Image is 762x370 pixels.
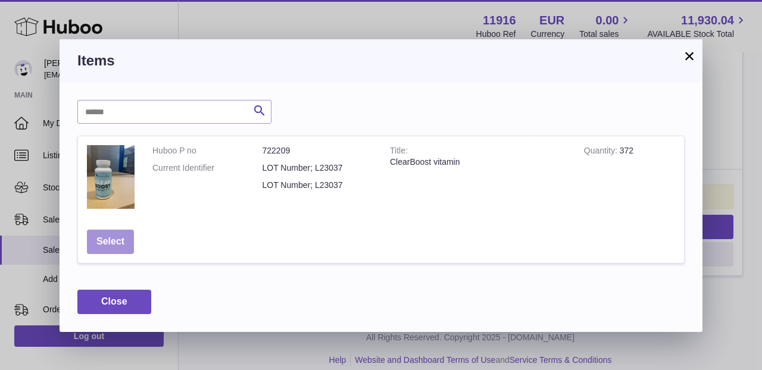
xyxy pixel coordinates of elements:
button: × [682,49,697,63]
button: Select [87,230,134,254]
h3: Items [77,51,685,70]
button: Close [77,290,151,314]
div: ClearBoost vitamin [390,156,566,168]
td: 372 [575,136,684,221]
dd: 722209 [263,145,373,156]
strong: Title [390,146,408,158]
img: ClearBoost vitamin [87,145,135,209]
dt: Huboo P no [152,145,263,156]
span: Close [101,296,127,306]
dt: Current Identifier [152,162,263,174]
dd: LOT Number; L23037 [263,162,373,174]
dd: LOT Number; L23037 [263,180,373,191]
strong: Quantity [584,146,620,158]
